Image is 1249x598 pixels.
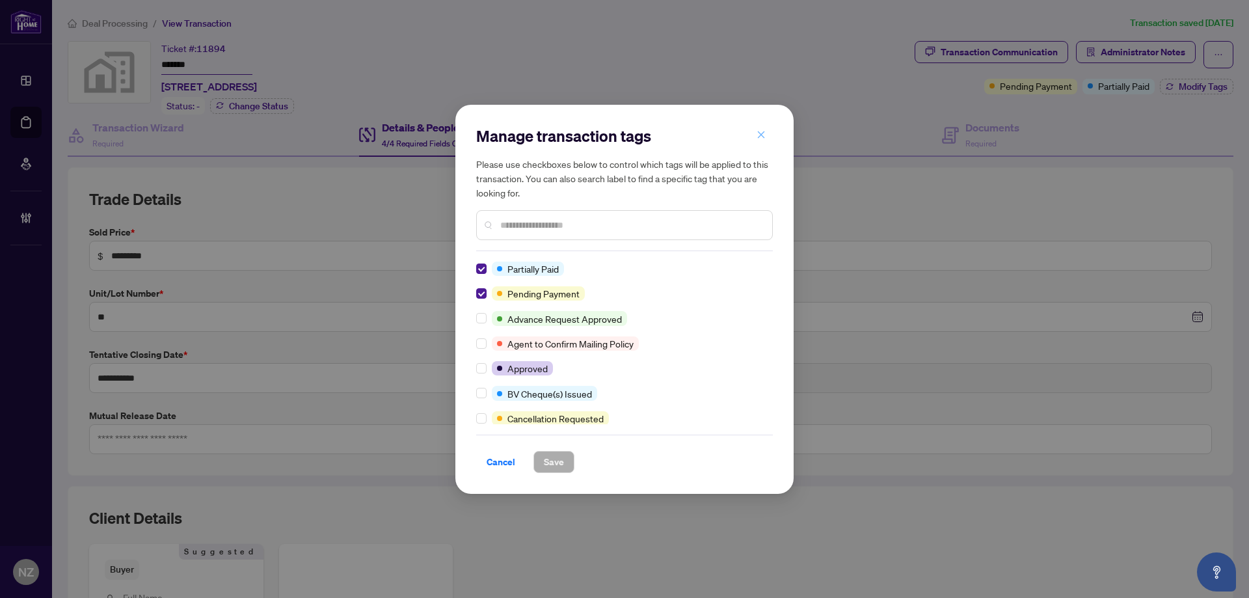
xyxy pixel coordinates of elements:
[507,387,592,401] span: BV Cheque(s) Issued
[476,126,773,146] h2: Manage transaction tags
[507,411,604,426] span: Cancellation Requested
[1197,552,1236,591] button: Open asap
[507,312,622,326] span: Advance Request Approved
[487,452,515,472] span: Cancel
[476,157,773,200] h5: Please use checkboxes below to control which tags will be applied to this transaction. You can al...
[507,361,548,375] span: Approved
[533,451,574,473] button: Save
[507,286,580,301] span: Pending Payment
[507,336,634,351] span: Agent to Confirm Mailing Policy
[476,451,526,473] button: Cancel
[507,262,559,276] span: Partially Paid
[757,130,766,139] span: close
